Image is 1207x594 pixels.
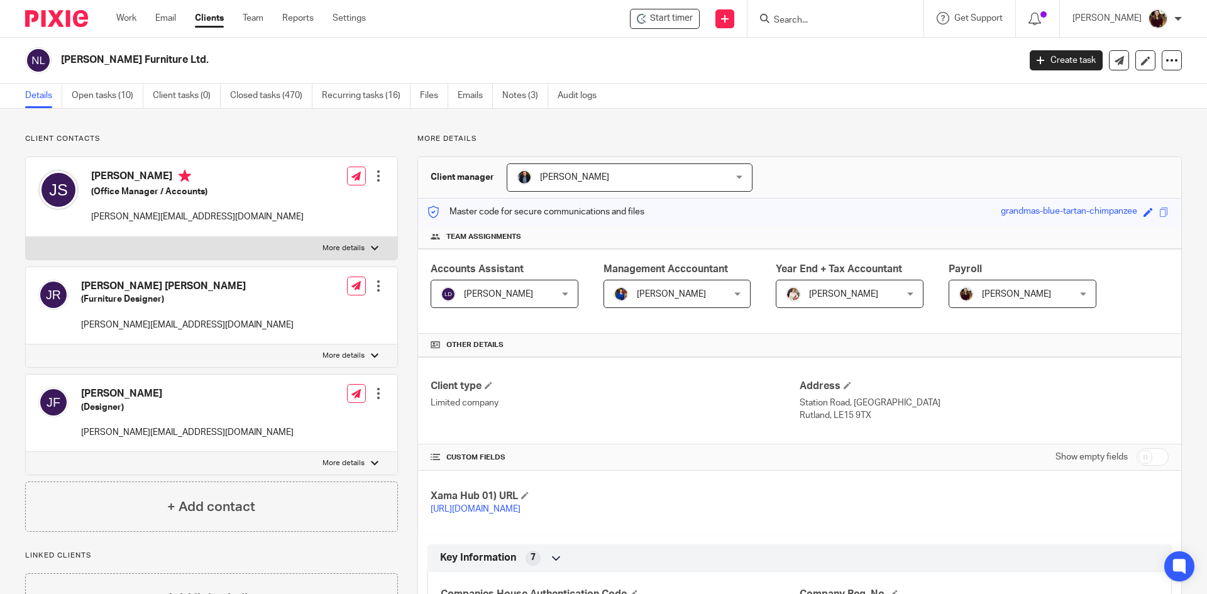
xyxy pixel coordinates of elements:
a: [URL][DOMAIN_NAME] [431,505,521,514]
a: Work [116,12,136,25]
img: svg%3E [25,47,52,74]
a: Client tasks (0) [153,84,221,108]
span: 7 [531,551,536,564]
i: Primary [179,170,191,182]
span: Year End + Tax Accountant [776,264,902,274]
p: [PERSON_NAME] [1072,12,1142,25]
a: Open tasks (10) [72,84,143,108]
a: Recurring tasks (16) [322,84,411,108]
a: Clients [195,12,224,25]
h4: Xama Hub 01) URL [431,490,800,503]
p: More details [417,134,1182,144]
h4: CUSTOM FIELDS [431,453,800,463]
img: svg%3E [38,170,79,210]
div: Noble Russell Furniture Ltd. [630,9,700,29]
a: Closed tasks (470) [230,84,312,108]
h2: [PERSON_NAME] Furniture Ltd. [61,53,821,67]
h4: [PERSON_NAME] [91,170,304,185]
h3: Client manager [431,171,494,184]
span: Management Acccountant [603,264,728,274]
h4: + Add contact [167,497,255,517]
h5: (Furniture Designer) [81,293,294,305]
p: Linked clients [25,551,398,561]
img: svg%3E [38,280,69,310]
img: Pixie [25,10,88,27]
img: svg%3E [38,387,69,417]
h5: (Designer) [81,401,294,414]
img: MaxAcc_Sep21_ElliDeanPhoto_030.jpg [1148,9,1168,29]
span: [PERSON_NAME] [540,173,609,182]
a: Files [420,84,448,108]
h4: Client type [431,380,800,393]
span: Get Support [954,14,1003,23]
img: svg%3E [441,287,456,302]
p: Master code for secure communications and files [427,206,644,218]
span: [PERSON_NAME] [982,290,1051,299]
a: Email [155,12,176,25]
img: Nicole.jpeg [614,287,629,302]
a: Audit logs [558,84,606,108]
h4: [PERSON_NAME] [PERSON_NAME] [81,280,294,293]
p: [PERSON_NAME][EMAIL_ADDRESS][DOMAIN_NAME] [81,426,294,439]
a: Notes (3) [502,84,548,108]
p: More details [322,458,365,468]
span: Other details [446,340,504,350]
img: Kayleigh%20Henson.jpeg [786,287,801,302]
a: Details [25,84,62,108]
label: Show empty fields [1055,451,1128,463]
p: Station Road, [GEOGRAPHIC_DATA] [800,397,1169,409]
h5: (Office Manager / Accounts) [91,185,304,198]
a: Emails [458,84,493,108]
h4: [PERSON_NAME] [81,387,294,400]
p: Limited company [431,397,800,409]
p: [PERSON_NAME][EMAIL_ADDRESS][DOMAIN_NAME] [91,211,304,223]
span: Payroll [949,264,982,274]
span: [PERSON_NAME] [809,290,878,299]
input: Search [773,15,886,26]
p: Client contacts [25,134,398,144]
span: Start timer [650,12,693,25]
span: Team assignments [446,232,521,242]
p: More details [322,243,365,253]
span: [PERSON_NAME] [637,290,706,299]
a: Settings [333,12,366,25]
a: Reports [282,12,314,25]
div: grandmas-blue-tartan-chimpanzee [1001,205,1137,219]
img: martin-hickman.jpg [517,170,532,185]
p: Rutland, LE15 9TX [800,409,1169,422]
span: Accounts Assistant [431,264,524,274]
h4: Address [800,380,1169,393]
span: [PERSON_NAME] [464,290,533,299]
p: [PERSON_NAME][EMAIL_ADDRESS][DOMAIN_NAME] [81,319,294,331]
span: Key Information [440,551,516,564]
p: More details [322,351,365,361]
a: Team [243,12,263,25]
img: MaxAcc_Sep21_ElliDeanPhoto_030.jpg [959,287,974,302]
a: Create task [1030,50,1103,70]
